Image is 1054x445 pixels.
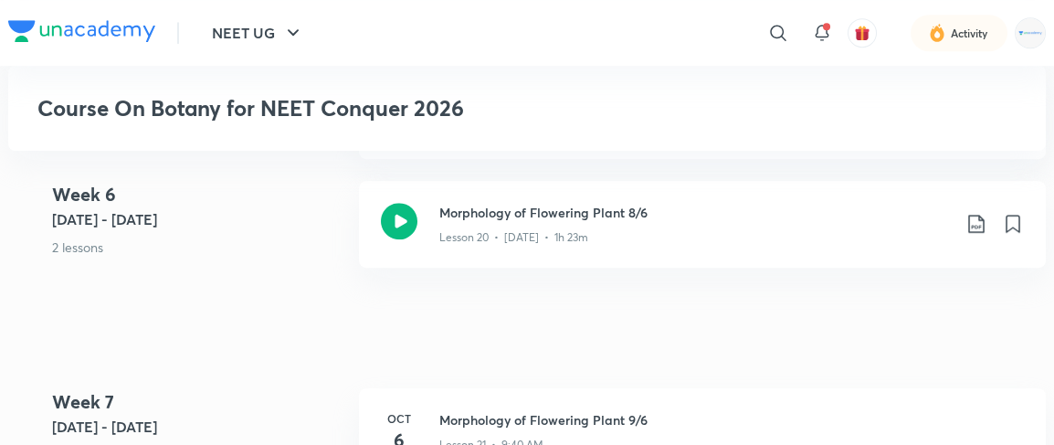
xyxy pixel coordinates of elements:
[439,203,951,222] h3: Morphology of Flowering Plant 8/6
[52,238,344,257] p: 2 lessons
[37,95,753,122] h3: Course On Botany for NEET Conquer 2026
[52,416,344,438] h5: [DATE] - [DATE]
[8,20,155,42] img: Company Logo
[359,181,1046,290] a: Morphology of Flowering Plant 8/6Lesson 20 • [DATE] • 1h 23m
[1015,17,1046,48] img: Rahul Mishra
[439,229,588,246] p: Lesson 20 • [DATE] • 1h 23m
[8,20,155,47] a: Company Logo
[52,208,344,230] h5: [DATE] - [DATE]
[52,181,344,208] h4: Week 6
[201,15,315,51] button: NEET UG
[52,388,344,416] h4: Week 7
[381,410,417,427] h6: Oct
[854,25,870,41] img: avatar
[439,410,1024,429] h3: Morphology of Flowering Plant 9/6
[929,22,945,44] img: activity
[848,18,877,48] button: avatar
